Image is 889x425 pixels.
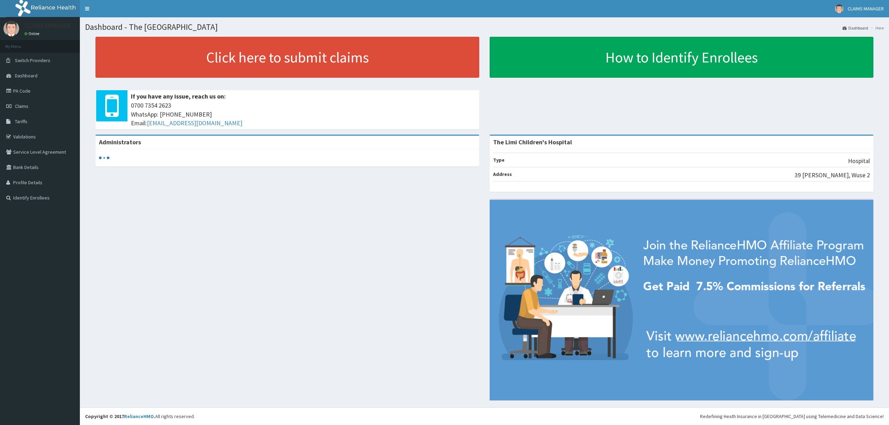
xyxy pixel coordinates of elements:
[24,31,41,36] a: Online
[80,407,889,425] footer: All rights reserved.
[99,153,109,163] svg: audio-loading
[124,413,154,419] a: RelianceHMO
[15,57,50,63] span: Switch Providers
[700,413,884,420] div: Redefining Heath Insurance in [GEOGRAPHIC_DATA] using Telemedicine and Data Science!
[3,21,19,36] img: User Image
[95,37,479,78] a: Click here to submit claims
[147,119,242,127] a: [EMAIL_ADDRESS][DOMAIN_NAME]
[869,25,884,31] li: Here
[15,73,38,79] span: Dashboard
[15,103,28,109] span: Claims
[85,413,155,419] strong: Copyright © 2017 .
[99,138,141,146] b: Administrators
[493,171,512,177] b: Address
[848,156,870,165] p: Hospital
[85,23,884,32] h1: Dashboard - The [GEOGRAPHIC_DATA]
[131,92,226,100] b: If you have any issue, reach us on:
[835,5,844,13] img: User Image
[493,138,572,146] strong: The Limi Children's Hospital
[490,200,873,400] img: provider-team-banner.png
[842,25,868,31] a: Dashboard
[848,6,884,12] span: CLAIMS MANAGER
[490,37,873,78] a: How to Identify Enrollees
[131,101,476,128] span: 0700 7354 2623 WhatsApp: [PHONE_NUMBER] Email:
[795,171,870,180] p: 39 [PERSON_NAME], Wuse 2
[24,23,71,29] p: CLAIMS MANAGER
[15,118,27,125] span: Tariffs
[493,157,505,163] b: Type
